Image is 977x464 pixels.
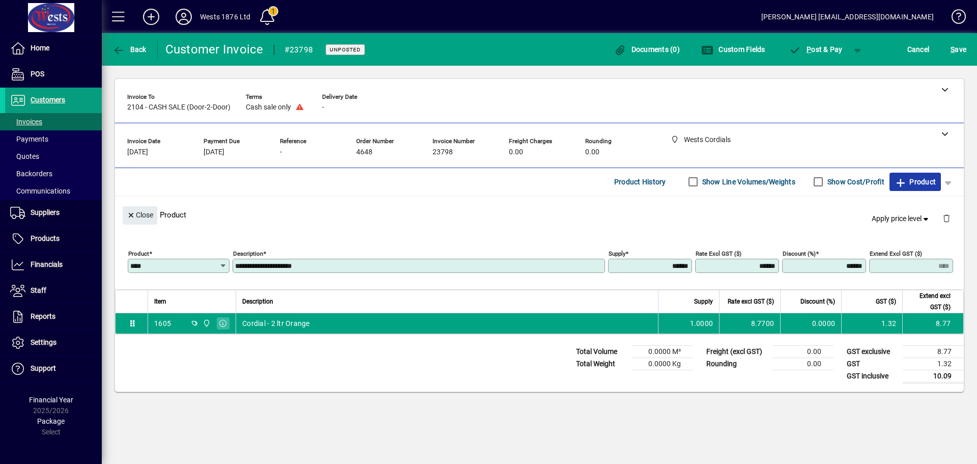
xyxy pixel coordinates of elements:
span: Cordial - 2 ltr Orange [242,318,310,329]
span: Invoices [10,118,42,126]
app-page-header-button: Close [120,210,160,220]
a: Backorders [5,165,102,182]
span: - [322,103,324,112]
span: Quotes [10,152,39,160]
button: Documents (0) [611,40,682,59]
td: 8.77 [902,313,963,334]
td: Rounding [701,358,772,370]
span: Unposted [330,46,361,53]
span: 0.00 [509,148,523,156]
span: P [807,45,811,53]
span: Payments [10,135,48,143]
label: Show Cost/Profit [825,177,884,187]
button: Apply price level [868,209,935,228]
a: Financials [5,252,102,278]
button: Product [889,173,941,191]
app-page-header-button: Delete [934,213,959,223]
label: Show Line Volumes/Weights [700,177,795,187]
td: Total Weight [571,358,632,370]
span: Extend excl GST ($) [909,290,951,313]
td: 0.00 [772,358,834,370]
span: Product History [614,174,666,190]
span: Home [31,44,49,52]
a: POS [5,62,102,87]
span: Financials [31,260,63,268]
button: Post & Pay [784,40,848,59]
div: 8.7700 [726,318,774,329]
td: GST inclusive [842,370,903,383]
td: 0.0000 M³ [632,345,693,358]
span: Back [112,45,147,53]
button: Product History [610,173,670,191]
div: Customer Invoice [165,41,264,58]
span: S [951,45,955,53]
span: Item [154,296,166,307]
a: Suppliers [5,200,102,226]
div: Product [115,196,964,233]
span: Staff [31,286,46,294]
div: #23798 [284,42,313,58]
td: 0.00 [772,345,834,358]
td: GST [842,358,903,370]
span: Package [37,417,65,425]
button: Custom Fields [699,40,768,59]
span: Reports [31,312,55,320]
a: Invoices [5,113,102,130]
span: Support [31,364,56,372]
td: Total Volume [571,345,632,358]
span: Apply price level [872,213,931,224]
span: Settings [31,338,56,346]
a: Support [5,356,102,381]
td: Freight (excl GST) [701,345,772,358]
mat-label: Supply [609,250,625,257]
mat-label: Discount (%) [783,250,816,257]
a: Reports [5,304,102,330]
span: Supply [694,296,713,307]
span: Communications [10,187,70,195]
span: Close [127,207,153,224]
button: Profile [167,8,200,26]
mat-label: Product [128,250,149,257]
span: Cancel [907,41,930,58]
td: 1.32 [841,313,902,334]
span: Backorders [10,170,52,178]
td: 10.09 [903,370,964,383]
span: 0.00 [585,148,599,156]
span: Products [31,234,60,242]
span: - [280,148,282,156]
button: Back [110,40,149,59]
div: 1605 [154,318,171,329]
span: Wests Cordials [200,318,212,329]
a: Communications [5,182,102,200]
div: [PERSON_NAME] [EMAIL_ADDRESS][DOMAIN_NAME] [761,9,934,25]
span: Description [242,296,273,307]
span: [DATE] [204,148,224,156]
span: Discount (%) [800,296,835,307]
mat-label: Rate excl GST ($) [696,250,741,257]
span: Product [895,174,936,190]
button: Add [135,8,167,26]
span: Documents (0) [614,45,680,53]
span: 1.0000 [690,318,713,329]
app-page-header-button: Back [102,40,158,59]
a: Quotes [5,148,102,165]
span: ave [951,41,966,58]
a: Home [5,36,102,61]
td: 0.0000 [780,313,841,334]
span: POS [31,70,44,78]
td: 8.77 [903,345,964,358]
span: 23798 [433,148,453,156]
button: Delete [934,206,959,231]
span: [DATE] [127,148,148,156]
button: Cancel [905,40,932,59]
span: Cash sale only [246,103,291,112]
mat-label: Extend excl GST ($) [870,250,922,257]
span: Financial Year [29,396,73,404]
span: 2104 - CASH SALE (Door-2-Door) [127,103,231,112]
a: Products [5,226,102,252]
td: 0.0000 Kg [632,358,693,370]
span: Rate excl GST ($) [728,296,774,307]
a: Staff [5,278,102,304]
span: 4648 [356,148,372,156]
button: Close [123,206,157,225]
